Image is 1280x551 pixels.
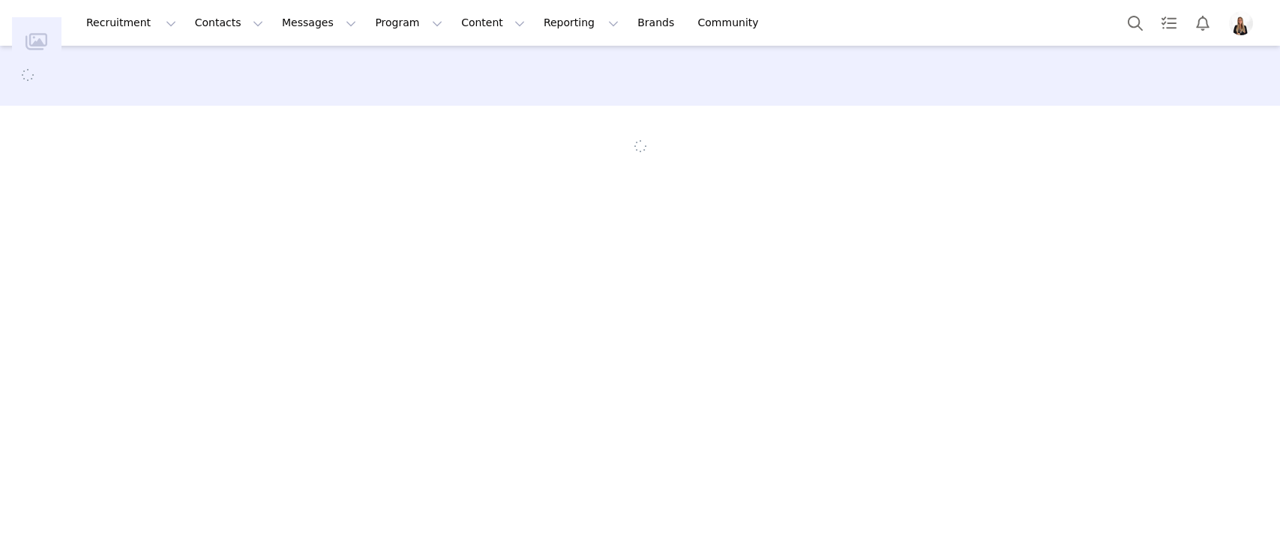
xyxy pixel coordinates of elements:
button: Messages [273,6,365,40]
button: Contacts [186,6,272,40]
button: Search [1119,6,1152,40]
img: c3b8f700-b784-4e7c-bb9b-abdfdf36c8a3.jpg [1229,11,1253,35]
a: Brands [628,6,688,40]
button: Content [452,6,534,40]
button: Reporting [535,6,628,40]
button: Notifications [1186,6,1219,40]
a: Tasks [1153,6,1186,40]
button: Recruitment [77,6,185,40]
a: Community [689,6,775,40]
button: Profile [1220,11,1268,35]
button: Program [366,6,451,40]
